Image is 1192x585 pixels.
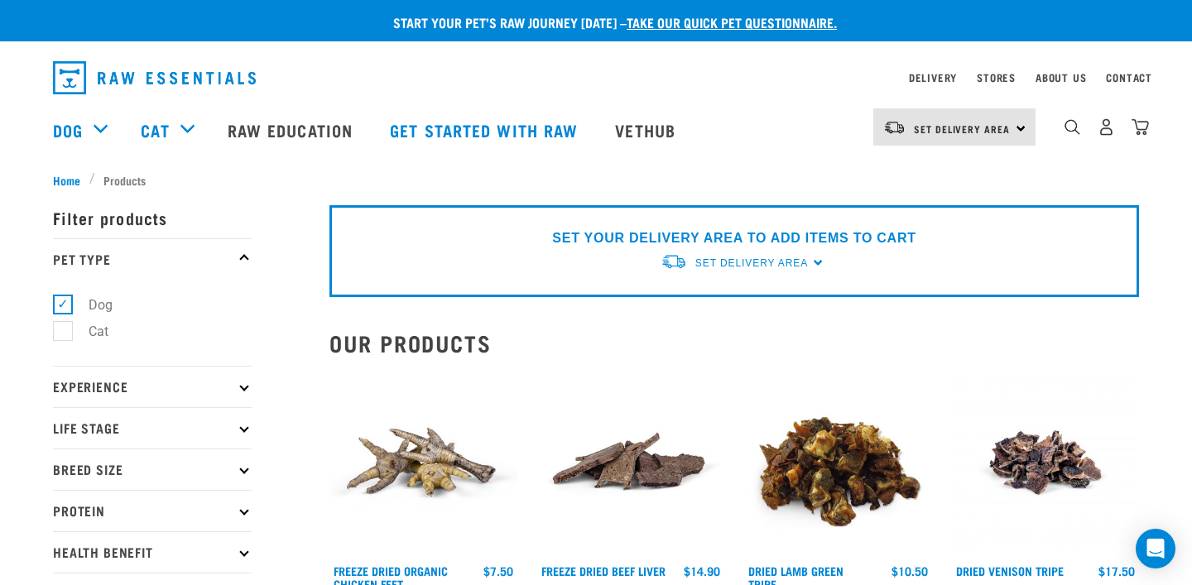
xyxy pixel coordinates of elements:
p: Filter products [53,197,252,238]
a: About Us [1036,74,1086,80]
nav: breadcrumbs [53,171,1139,189]
p: Life Stage [53,407,252,448]
label: Cat [62,321,115,342]
div: $14.90 [684,564,720,578]
p: SET YOUR DELIVERY AREA TO ADD ITEMS TO CART [552,228,916,248]
img: van-moving.png [661,253,687,271]
a: Raw Education [211,97,373,163]
span: Home [53,171,80,189]
p: Health Benefit [53,531,252,573]
p: Protein [53,490,252,531]
a: take our quick pet questionnaire. [627,18,837,26]
img: Dried Vension Tripe 1691 [952,369,1140,557]
img: home-icon-1@2x.png [1065,119,1080,135]
a: Dog [53,117,83,142]
img: Raw Essentials Logo [53,61,256,94]
a: Freeze Dried Beef Liver [541,568,666,573]
span: Set Delivery Area [914,126,1010,132]
div: Open Intercom Messenger [1136,529,1175,568]
img: Stack Of Freeze Dried Beef Liver For Pets [537,369,725,557]
a: Home [53,171,89,189]
h2: Our Products [329,330,1139,356]
img: van-moving.png [883,120,906,135]
a: Vethub [598,97,696,163]
img: Pile Of Dried Lamb Tripe For Pets [744,369,932,557]
label: Dog [62,295,119,315]
img: home-icon@2x.png [1132,118,1149,136]
img: Stack of Chicken Feet Treats For Pets [329,369,517,557]
p: Experience [53,366,252,407]
nav: dropdown navigation [40,55,1152,101]
a: Delivery [909,74,957,80]
p: Breed Size [53,448,252,490]
a: Get started with Raw [373,97,598,163]
div: $7.50 [483,564,513,578]
div: $17.50 [1098,564,1135,578]
a: Stores [977,74,1016,80]
div: $10.50 [892,564,928,578]
a: Contact [1106,74,1152,80]
a: Dried Venison Tripe [956,568,1064,573]
img: user.png [1098,118,1115,136]
p: Pet Type [53,238,252,280]
a: Cat [141,117,169,142]
span: Set Delivery Area [695,257,808,269]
